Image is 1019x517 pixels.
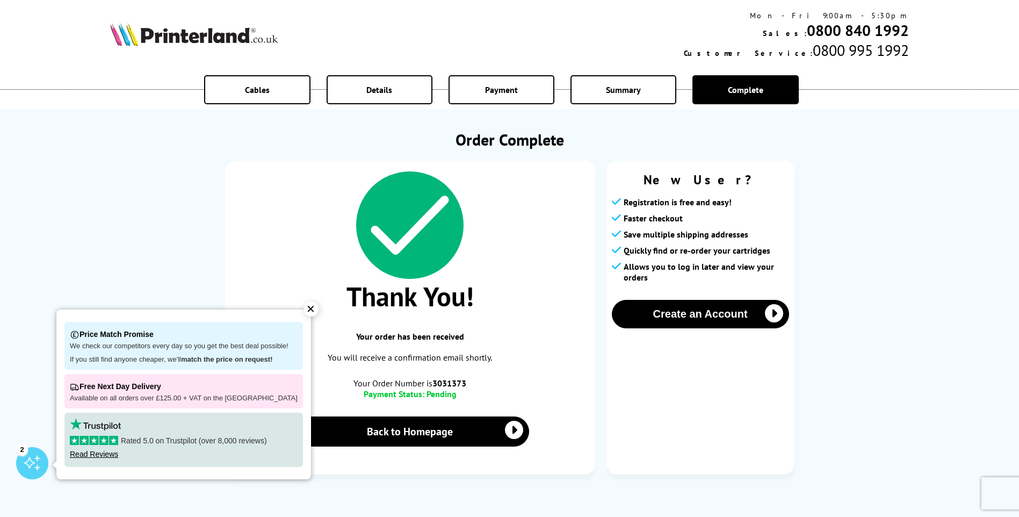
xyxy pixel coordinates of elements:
a: Read Reviews [70,450,118,458]
a: Back to Homepage [291,417,530,447]
img: stars-5.svg [70,436,118,445]
span: Faster checkout [624,213,683,224]
span: Customer Service: [684,48,813,58]
a: 0800 840 1992 [807,20,909,40]
p: We check our competitors every day so you get the best deal possible! [70,342,298,351]
img: trustpilot rating [70,418,121,430]
button: Create an Account [612,300,789,328]
strong: match the price on request! [181,355,272,363]
p: Available on all orders over £125.00 + VAT on the [GEOGRAPHIC_DATA] [70,394,298,403]
span: Thank You! [236,279,584,314]
span: Registration is free and easy! [624,197,732,207]
div: Mon - Fri 9:00am - 5:30pm [684,11,909,20]
span: Sales: [763,28,807,38]
p: If you still find anyone cheaper, we'll [70,355,298,364]
span: Payment [485,84,518,95]
h1: Order Complete [225,129,794,150]
span: Payment Status: [364,389,424,399]
span: Details [366,84,392,95]
span: Summary [606,84,641,95]
p: You will receive a confirmation email shortly. [236,350,584,365]
span: New User? [612,171,789,188]
span: 0800 995 1992 [813,40,909,60]
p: Rated 5.0 on Trustpilot (over 8,000 reviews) [70,436,298,446]
span: Complete [728,84,763,95]
span: Pending [427,389,457,399]
span: Your Order Number is [236,378,584,389]
div: 2 [16,443,28,455]
span: Save multiple shipping addresses [624,229,748,240]
p: Free Next Day Delivery [70,379,298,394]
span: Quickly find or re-order your cartridges [624,245,770,256]
span: Cables [245,84,270,95]
p: Price Match Promise [70,327,298,342]
span: Your order has been received [236,331,584,342]
img: Printerland Logo [110,23,278,46]
b: 3031373 [432,378,466,389]
div: ✕ [303,301,319,317]
span: Allows you to log in later and view your orders [624,261,789,283]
